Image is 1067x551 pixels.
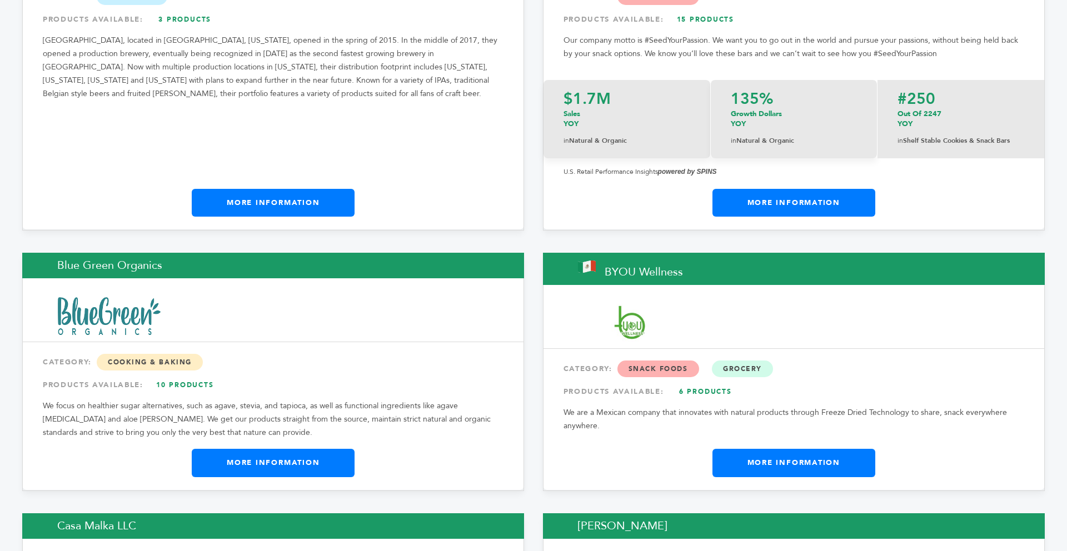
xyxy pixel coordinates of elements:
a: 6 Products [666,382,744,402]
a: 15 Products [666,9,744,29]
a: More Information [192,449,355,477]
img: Blue Green Organics [58,297,161,335]
div: PRODUCTS AVAILABLE: [564,9,1024,29]
h2: Blue Green Organics [22,253,524,278]
p: Out of 2247 [898,109,1024,129]
p: Growth Dollars [731,109,857,129]
h2: [PERSON_NAME] [543,513,1045,539]
span: YOY [731,119,746,129]
span: Cooking & Baking [97,354,203,370]
span: YOY [898,119,913,129]
img: This brand is from Mexico (MX) [578,261,596,273]
a: More Information [712,189,875,217]
span: in [564,136,569,145]
div: CATEGORY: [564,359,1024,379]
p: [GEOGRAPHIC_DATA], located in [GEOGRAPHIC_DATA], [US_STATE], opened in the spring of 2015. In the... [43,34,503,101]
img: BYOU Wellness [579,304,681,342]
div: PRODUCTS AVAILABLE: [43,375,503,395]
span: in [731,136,736,145]
p: $1.7M [564,91,690,107]
div: PRODUCTS AVAILABLE: [564,382,1024,402]
p: We are a Mexican company that innovates with natural products through Freeze Dried Technology to ... [564,406,1024,433]
p: U.S. Retail Performance Insights [564,165,1024,178]
p: Natural & Organic [731,134,857,147]
span: Grocery [712,360,773,377]
p: Shelf Stable Cookies & Snack Bars [898,134,1024,147]
p: Sales [564,109,690,129]
strong: powered by SPINS [658,168,717,176]
h2: BYOU Wellness [543,253,1045,285]
span: Snack Foods [617,360,699,377]
p: 135% [731,91,857,107]
h2: Casa Malka LLC [22,513,524,539]
a: More Information [712,449,875,477]
a: More Information [192,189,355,217]
div: PRODUCTS AVAILABLE: [43,9,503,29]
span: YOY [564,119,579,129]
a: 10 Products [146,375,224,395]
div: CATEGORY: [43,352,503,372]
p: Our company motto is #SeedYourPassion. We want you to go out in the world and pursue your passion... [564,34,1024,61]
a: 3 Products [146,9,224,29]
p: #250 [898,91,1024,107]
span: in [898,136,903,145]
p: Natural & Organic [564,134,690,147]
p: We focus on healthier sugar alternatives, such as agave, stevia, and tapioca, as well as function... [43,399,503,439]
